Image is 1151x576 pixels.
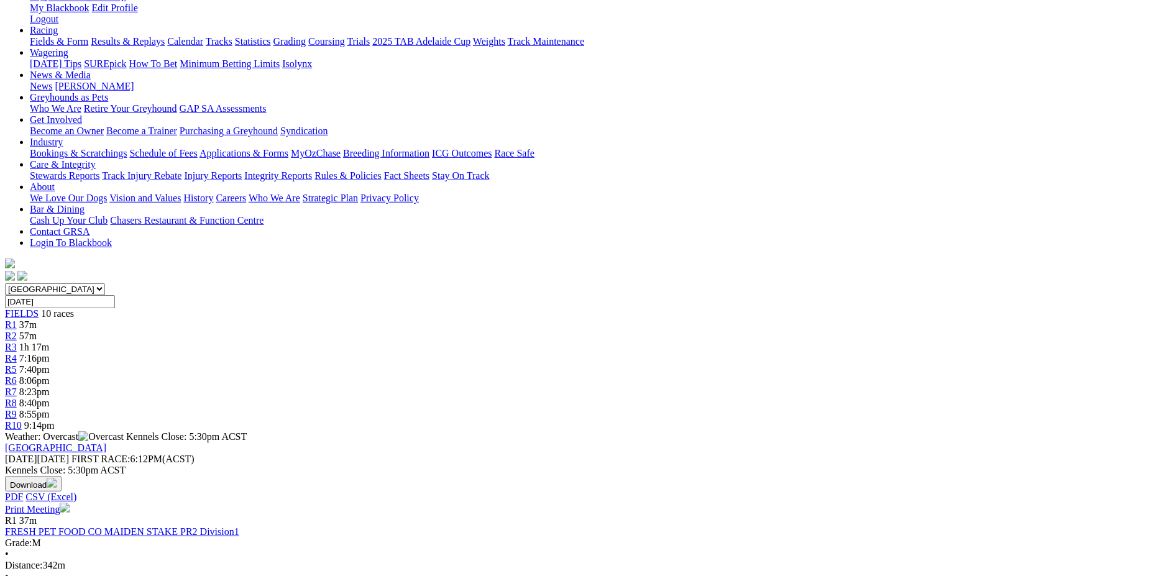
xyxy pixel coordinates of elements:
[30,170,99,181] a: Stewards Reports
[110,215,264,226] a: Chasers Restaurant & Function Centre
[41,308,74,319] span: 10 races
[30,181,55,192] a: About
[347,36,370,47] a: Trials
[432,148,492,158] a: ICG Outcomes
[5,454,37,464] span: [DATE]
[494,148,534,158] a: Race Safe
[5,342,17,352] a: R3
[5,491,1146,503] div: Download
[5,560,42,570] span: Distance:
[5,442,106,453] a: [GEOGRAPHIC_DATA]
[372,36,470,47] a: 2025 TAB Adelaide Cup
[5,526,239,537] a: FRESH PET FOOD CO MAIDEN STAKE PR2 Division1
[5,420,22,431] span: R10
[19,515,37,526] span: 37m
[92,2,138,13] a: Edit Profile
[5,560,1146,571] div: 342m
[30,58,81,69] a: [DATE] Tips
[180,58,280,69] a: Minimum Betting Limits
[30,70,91,80] a: News & Media
[30,14,58,24] a: Logout
[30,58,1146,70] div: Wagering
[25,491,76,502] a: CSV (Excel)
[273,36,306,47] a: Grading
[84,103,177,114] a: Retire Your Greyhound
[30,2,1146,25] div: Hi, [PERSON_NAME]
[206,36,232,47] a: Tracks
[30,170,1146,181] div: Care & Integrity
[249,193,300,203] a: Who We Are
[5,331,17,341] a: R2
[184,170,242,181] a: Injury Reports
[5,308,39,319] a: FIELDS
[5,465,1146,476] div: Kennels Close: 5:30pm ACST
[30,193,107,203] a: We Love Our Dogs
[30,148,1146,159] div: Industry
[5,258,15,268] img: logo-grsa-white.png
[5,353,17,363] a: R4
[235,36,271,47] a: Statistics
[5,409,17,419] a: R9
[199,148,288,158] a: Applications & Forms
[5,295,115,308] input: Select date
[91,36,165,47] a: Results & Replays
[24,420,55,431] span: 9:14pm
[129,148,197,158] a: Schedule of Fees
[30,92,108,103] a: Greyhounds as Pets
[308,36,345,47] a: Coursing
[5,386,17,397] a: R7
[30,47,68,58] a: Wagering
[473,36,505,47] a: Weights
[180,103,267,114] a: GAP SA Assessments
[5,398,17,408] a: R8
[167,36,203,47] a: Calendar
[291,148,341,158] a: MyOzChase
[5,537,32,548] span: Grade:
[5,375,17,386] a: R6
[84,58,126,69] a: SUREpick
[30,226,89,237] a: Contact GRSA
[280,126,328,136] a: Syndication
[216,193,246,203] a: Careers
[30,204,85,214] a: Bar & Dining
[19,398,50,408] span: 8:40pm
[5,271,15,281] img: facebook.svg
[508,36,584,47] a: Track Maintenance
[432,170,489,181] a: Stay On Track
[5,431,126,442] span: Weather: Overcast
[384,170,429,181] a: Fact Sheets
[180,126,278,136] a: Purchasing a Greyhound
[71,454,130,464] span: FIRST RACE:
[19,364,50,375] span: 7:40pm
[102,170,181,181] a: Track Injury Rebate
[30,159,96,170] a: Care & Integrity
[314,170,382,181] a: Rules & Policies
[19,353,50,363] span: 7:16pm
[5,491,23,502] a: PDF
[47,478,57,488] img: download.svg
[5,515,17,526] span: R1
[30,103,81,114] a: Who We Are
[5,364,17,375] a: R5
[109,193,181,203] a: Vision and Values
[343,148,429,158] a: Breeding Information
[30,103,1146,114] div: Greyhounds as Pets
[30,36,1146,47] div: Racing
[30,193,1146,204] div: About
[30,36,88,47] a: Fields & Form
[106,126,177,136] a: Become a Trainer
[126,431,247,442] span: Kennels Close: 5:30pm ACST
[282,58,312,69] a: Isolynx
[19,386,50,397] span: 8:23pm
[360,193,419,203] a: Privacy Policy
[30,81,1146,92] div: News & Media
[244,170,312,181] a: Integrity Reports
[5,549,9,559] span: •
[55,81,134,91] a: [PERSON_NAME]
[30,2,89,13] a: My Blackbook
